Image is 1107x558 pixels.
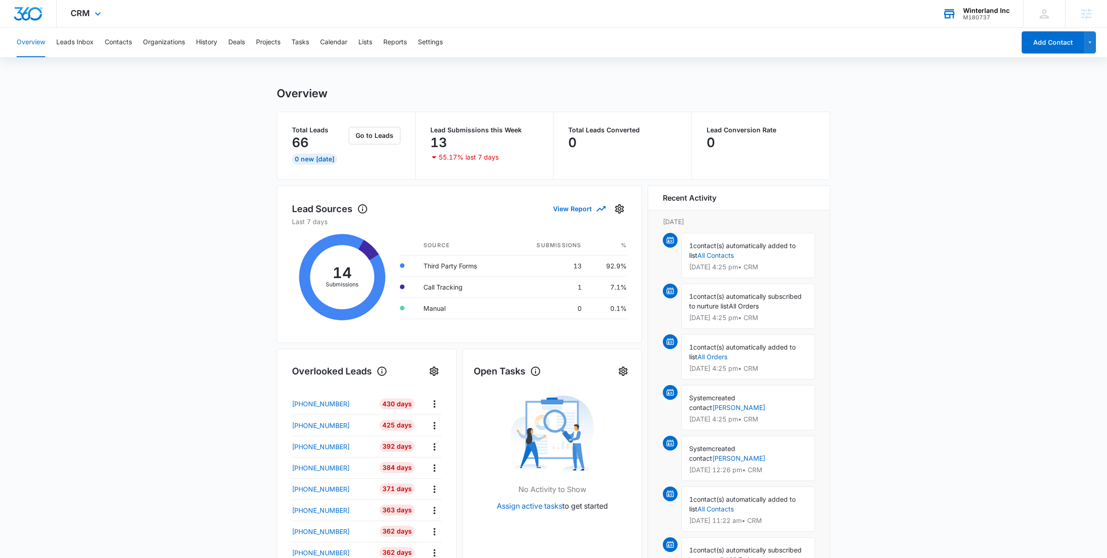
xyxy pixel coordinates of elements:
[963,14,1010,21] div: account id
[439,154,499,160] p: 55.17% last 7 days
[292,28,309,57] button: Tasks
[256,28,280,57] button: Projects
[689,546,693,554] span: 1
[427,461,441,475] button: Actions
[612,202,627,216] button: Settings
[689,517,807,524] p: [DATE] 11:22 am • CRM
[508,276,589,297] td: 1
[349,131,400,139] a: Go to Leads
[277,87,327,101] h1: Overview
[518,484,586,495] p: No Activity to Show
[292,505,350,515] p: [PHONE_NUMBER]
[689,495,693,503] span: 1
[729,302,759,310] span: All Orders
[474,364,541,378] h1: Open Tasks
[589,297,627,319] td: 0.1%
[292,442,350,451] p: [PHONE_NUMBER]
[17,28,45,57] button: Overview
[427,364,441,379] button: Settings
[292,463,350,473] p: [PHONE_NUMBER]
[689,394,712,402] span: System
[427,482,441,496] button: Actions
[689,416,807,422] p: [DATE] 4:25 pm • CRM
[380,420,415,431] div: 425 Days
[427,439,441,454] button: Actions
[292,442,373,451] a: [PHONE_NUMBER]
[292,127,347,133] p: Total Leads
[497,500,608,511] p: to get started
[689,365,807,372] p: [DATE] 4:25 pm • CRM
[689,495,796,513] span: contact(s) automatically added to list
[707,127,815,133] p: Lead Conversion Rate
[320,28,347,57] button: Calendar
[508,236,589,255] th: Submissions
[380,526,415,537] div: 362 Days
[663,192,716,203] h6: Recent Activity
[292,154,337,165] div: 0 New [DATE]
[380,483,415,494] div: 371 Days
[689,315,807,321] p: [DATE] 4:25 pm • CRM
[228,28,245,57] button: Deals
[292,527,373,536] a: [PHONE_NUMBER]
[427,397,441,411] button: Actions
[689,467,807,473] p: [DATE] 12:26 pm • CRM
[380,462,415,473] div: 384 Days
[689,242,796,259] span: contact(s) automatically added to list
[292,548,373,558] a: [PHONE_NUMBER]
[689,343,693,351] span: 1
[508,297,589,319] td: 0
[292,399,350,409] p: [PHONE_NUMBER]
[416,255,508,276] td: Third Party Forms
[292,527,350,536] p: [PHONE_NUMBER]
[568,127,677,133] p: Total Leads Converted
[416,236,508,255] th: Source
[589,255,627,276] td: 92.9%
[427,503,441,517] button: Actions
[292,505,373,515] a: [PHONE_NUMBER]
[292,548,350,558] p: [PHONE_NUMBER]
[689,394,735,411] span: created contact
[427,524,441,539] button: Actions
[105,28,132,57] button: Contacts
[508,255,589,276] td: 13
[196,28,217,57] button: History
[380,547,415,558] div: 362 Days
[380,441,415,452] div: 392 Days
[427,418,441,433] button: Actions
[689,264,807,270] p: [DATE] 4:25 pm • CRM
[689,445,712,452] span: System
[56,28,94,57] button: Leads Inbox
[663,217,815,226] p: [DATE]
[712,454,765,462] a: [PERSON_NAME]
[712,404,765,411] a: [PERSON_NAME]
[553,201,605,217] button: View Report
[71,8,90,18] span: CRM
[707,135,715,150] p: 0
[589,236,627,255] th: %
[697,353,727,361] a: All Orders
[430,135,447,150] p: 13
[568,135,577,150] p: 0
[292,202,368,216] h1: Lead Sources
[689,292,693,300] span: 1
[416,276,508,297] td: Call Tracking
[292,484,350,494] p: [PHONE_NUMBER]
[430,127,539,133] p: Lead Submissions this Week
[349,127,400,144] button: Go to Leads
[497,501,562,511] a: Assign active tasks
[697,505,734,513] a: All Contacts
[1022,31,1084,53] button: Add Contact
[383,28,407,57] button: Reports
[416,297,508,319] td: Manual
[697,251,734,259] a: All Contacts
[418,28,443,57] button: Settings
[689,292,802,310] span: contact(s) automatically subscribed to nurture list
[292,463,373,473] a: [PHONE_NUMBER]
[143,28,185,57] button: Organizations
[292,421,373,430] a: [PHONE_NUMBER]
[689,242,693,249] span: 1
[358,28,372,57] button: Lists
[689,445,735,462] span: created contact
[292,399,373,409] a: [PHONE_NUMBER]
[589,276,627,297] td: 7.1%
